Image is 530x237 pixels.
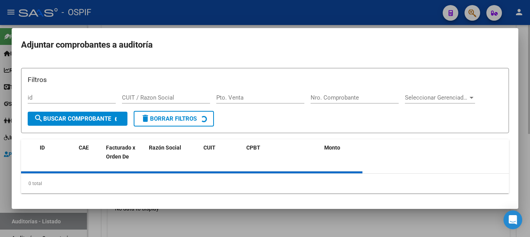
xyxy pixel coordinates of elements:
div: Open Intercom Messenger [503,210,522,229]
mat-icon: search [34,114,43,123]
button: Buscar Comprobante [28,112,127,126]
h3: Filtros [28,75,502,85]
div: 0 total [21,174,509,193]
datatable-header-cell: CAE [76,139,103,165]
datatable-header-cell: Monto [321,139,376,165]
span: CPBT [246,144,260,151]
datatable-header-cell: CPBT [243,139,321,165]
datatable-header-cell: ID [37,139,76,165]
span: CAE [79,144,89,151]
span: Razón Social [149,144,181,151]
span: CUIT [203,144,216,151]
mat-icon: delete [141,114,150,123]
span: Facturado x Orden De [106,144,135,160]
datatable-header-cell: Razón Social [146,139,200,165]
span: Borrar Filtros [141,115,197,122]
span: Seleccionar Gerenciador [405,94,468,101]
datatable-header-cell: Facturado x Orden De [103,139,146,165]
button: Borrar Filtros [134,111,214,127]
h2: Adjuntar comprobantes a auditoría [21,37,509,52]
datatable-header-cell: CUIT [200,139,243,165]
span: ID [40,144,45,151]
span: Monto [324,144,340,151]
span: Buscar Comprobante [34,115,111,122]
